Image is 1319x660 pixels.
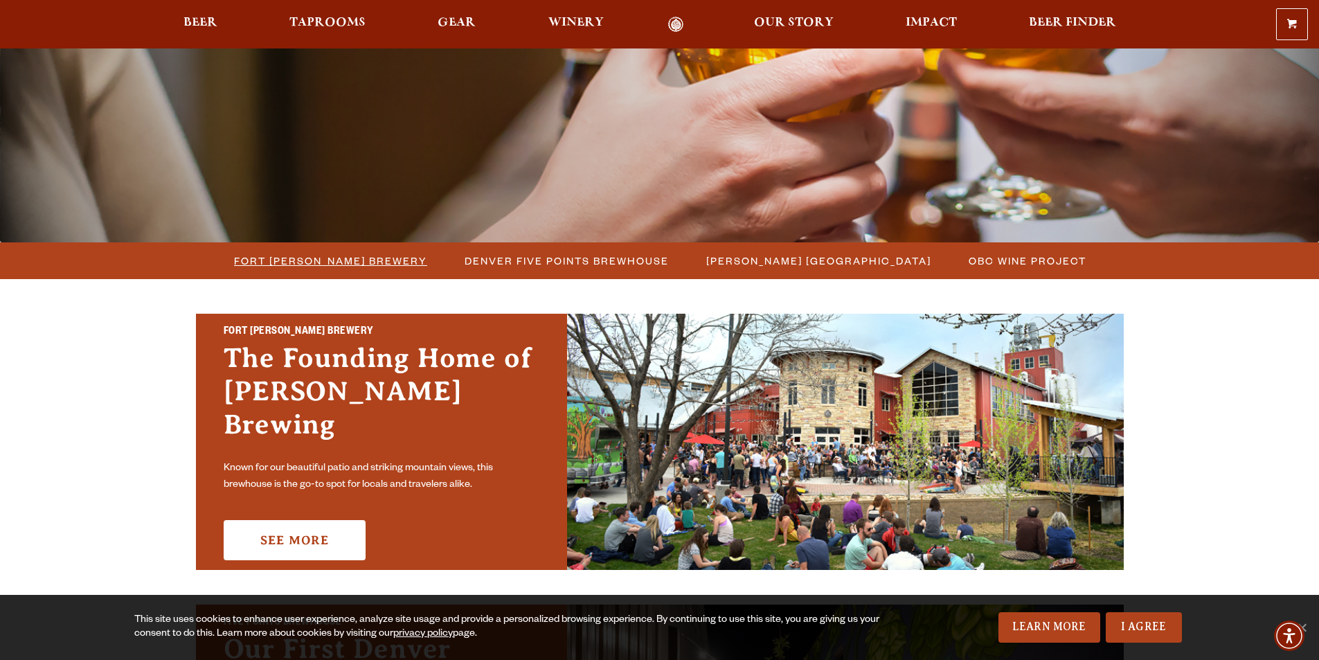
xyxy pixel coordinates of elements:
div: This site uses cookies to enhance user experience, analyze site usage and provide a personalized ... [134,614,884,641]
a: Fort [PERSON_NAME] Brewery [226,251,434,271]
a: Denver Five Points Brewhouse [456,251,676,271]
a: Impact [897,17,966,33]
div: Accessibility Menu [1274,621,1304,651]
span: Gear [438,17,476,28]
span: Fort [PERSON_NAME] Brewery [234,251,427,271]
h3: The Founding Home of [PERSON_NAME] Brewing [224,341,539,455]
h2: Fort [PERSON_NAME] Brewery [224,323,539,341]
a: Winery [539,17,613,33]
span: Impact [906,17,957,28]
a: Beer [174,17,226,33]
span: Winery [548,17,604,28]
a: Gear [429,17,485,33]
a: See More [224,520,366,560]
img: Fort Collins Brewery & Taproom' [567,314,1124,570]
a: Our Story [745,17,843,33]
a: OBC Wine Project [960,251,1093,271]
span: [PERSON_NAME] [GEOGRAPHIC_DATA] [706,251,931,271]
a: Odell Home [650,17,702,33]
a: Beer Finder [1020,17,1125,33]
span: Our Story [754,17,834,28]
a: [PERSON_NAME] [GEOGRAPHIC_DATA] [698,251,938,271]
span: OBC Wine Project [969,251,1086,271]
span: Denver Five Points Brewhouse [465,251,669,271]
span: Taprooms [289,17,366,28]
a: Learn More [998,612,1100,643]
a: Taprooms [280,17,375,33]
p: Known for our beautiful patio and striking mountain views, this brewhouse is the go-to spot for l... [224,461,539,494]
a: I Agree [1106,612,1182,643]
a: privacy policy [393,629,453,640]
span: Beer Finder [1029,17,1116,28]
span: Beer [183,17,217,28]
